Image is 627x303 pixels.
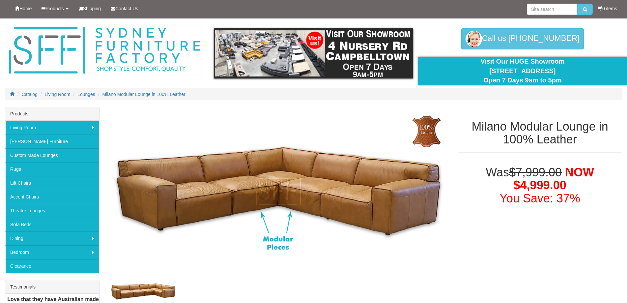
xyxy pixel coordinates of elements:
div: Products [5,107,99,121]
a: Living Room [45,92,71,97]
a: Bedroom [5,245,99,259]
input: Site search [527,4,577,15]
a: Accent Chairs [5,190,99,204]
h1: Was [458,166,622,205]
a: Dining [5,231,99,245]
a: Home [10,0,37,17]
h1: Milano Modular Lounge in 100% Leather [458,120,622,146]
a: [PERSON_NAME] Furniture [5,135,99,148]
a: Lounges [77,92,95,97]
div: Visit Our HUGE Showroom [STREET_ADDRESS] Open 7 Days 9am to 5pm [423,57,622,85]
span: Contact Us [115,6,138,11]
a: Living Room [5,121,99,135]
a: Rugs [5,162,99,176]
del: $7,999.00 [509,166,562,179]
span: NOW $4,999.00 [514,166,594,192]
a: Shipping [73,0,106,17]
a: Custom Made Lounges [5,148,99,162]
a: Theatre Lounges [5,204,99,218]
span: Products [45,6,64,11]
a: Sofa Beds [5,218,99,231]
li: 0 items [598,5,617,12]
a: Products [37,0,73,17]
div: Testimonials [5,280,99,294]
a: Milano Modular Lounge in 100% Leather [102,92,185,97]
a: Clearance [5,259,99,273]
a: Catalog [22,92,38,97]
img: showroom.gif [214,28,413,78]
span: Shipping [83,6,101,11]
img: Sydney Furniture Factory [6,25,203,76]
a: Lift Chairs [5,176,99,190]
a: Contact Us [106,0,143,17]
font: You Save: 37% [499,192,580,205]
span: Home [19,6,32,11]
